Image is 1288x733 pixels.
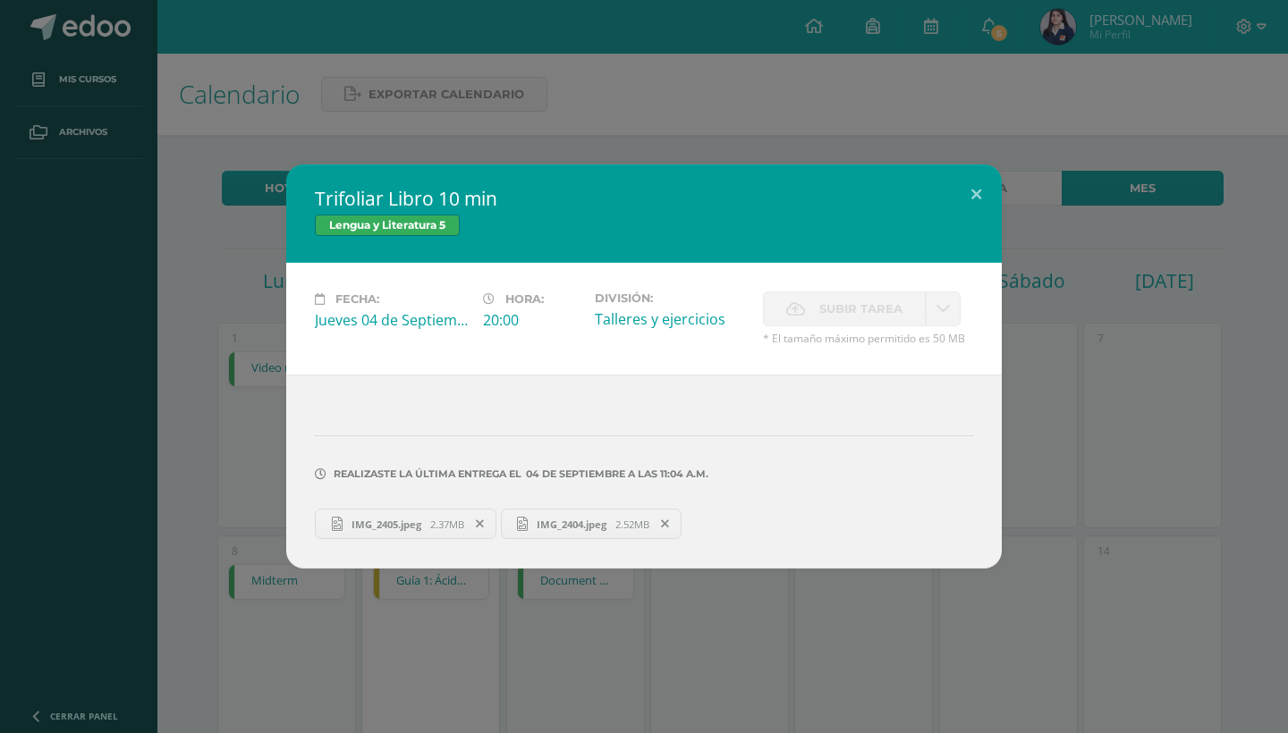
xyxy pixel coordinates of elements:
[528,518,615,531] span: IMG_2404.jpeg
[819,292,902,325] span: Subir tarea
[315,509,496,539] a: IMG_2405.jpeg 2.37MB
[615,518,649,531] span: 2.52MB
[483,310,580,330] div: 20:00
[501,509,682,539] a: IMG_2404.jpeg 2.52MB
[343,518,430,531] span: IMG_2405.jpeg
[926,291,961,326] a: La fecha de entrega ha expirado
[521,474,708,475] span: 04 DE Septiembre A LAS 11:04 a.m.
[315,310,469,330] div: Jueves 04 de Septiembre
[335,292,379,306] span: Fecha:
[650,514,681,534] span: Remover entrega
[315,215,460,236] span: Lengua y Literatura 5
[465,514,496,534] span: Remover entrega
[505,292,544,306] span: Hora:
[430,518,464,531] span: 2.37MB
[334,468,521,480] span: Realizaste la última entrega el
[315,186,973,211] h2: Trifoliar Libro 10 min
[595,309,749,329] div: Talleres y ejercicios
[951,164,1002,225] button: Close (Esc)
[595,291,749,305] label: División:
[763,291,926,326] label: La fecha de entrega ha expirado
[763,331,973,346] span: * El tamaño máximo permitido es 50 MB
